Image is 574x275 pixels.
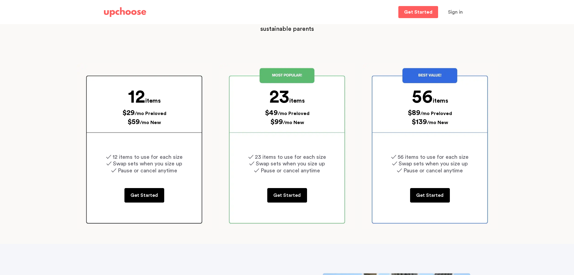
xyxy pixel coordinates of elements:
span: items [433,98,448,104]
span: ✓ Pause or cancel anytime [111,168,177,173]
button: Sign in [441,6,470,18]
span: /mo Preloved [278,111,309,116]
img: UpChoose [104,7,146,17]
span: /mo Preloved [135,111,166,116]
span: $139 [412,118,427,126]
span: items [289,98,305,104]
span: ✓ Pause or cancel anytime [254,168,320,173]
a: UpChoose [104,6,146,18]
span: ✓ Swap sets when you size up [392,161,468,166]
span: 56 [412,88,433,106]
span: items [145,98,161,104]
span: ✓ Pause or cancel anytime [397,168,463,173]
span: /mo New [427,120,448,125]
p: Get Started [130,192,158,199]
span: $59 [127,118,140,126]
a: Get Started [267,188,307,203]
span: ✓ 12 items to use for each size [106,154,183,160]
span: ✓ Swap sets when you size up [249,161,325,166]
span: $89 [408,109,420,117]
span: Sign in [448,10,463,14]
span: 12 [128,88,145,106]
span: /mo New [283,120,304,125]
span: $29 [122,109,135,117]
p: Get Started [416,192,444,199]
span: ✓ 23 items to use for each size [248,154,326,160]
span: $49 [265,109,278,117]
span: 23 [269,88,289,106]
p: Get Started [273,192,301,199]
span: Choose a plan based on how many items you need, and join our community of sustainable parents [180,16,394,32]
span: $99 [270,118,283,126]
a: Get Started [398,6,438,18]
a: Get Started [410,188,450,203]
span: /mo New [140,120,161,125]
span: /mo Preloved [420,111,452,116]
span: ✓ 56 items to use for each size [391,154,469,160]
a: Get Started [124,188,164,203]
p: Get Started [404,10,432,14]
span: ✓ Swap sets when you size up [106,161,182,166]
